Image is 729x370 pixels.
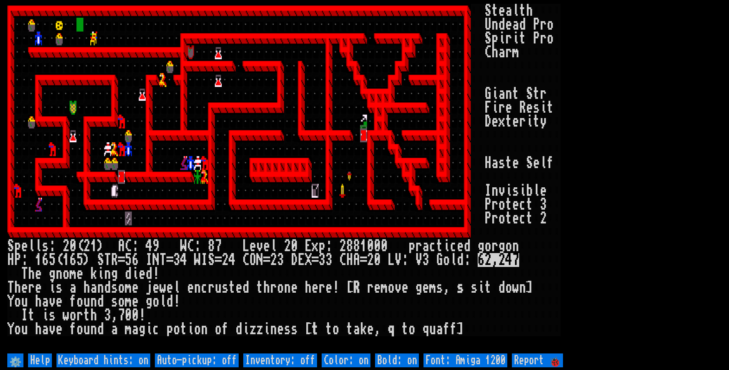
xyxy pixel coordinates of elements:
div: g [415,281,422,295]
div: : [464,253,471,267]
div: ! [153,267,159,281]
div: g [49,267,56,281]
div: s [436,281,443,295]
div: P [533,32,540,45]
div: R [353,281,360,295]
div: = [360,253,367,267]
div: o [498,212,505,225]
div: o [388,281,395,295]
div: C [242,253,249,267]
div: i [443,239,450,253]
div: w [512,281,519,295]
div: n [284,281,291,295]
div: E [298,253,305,267]
div: t [256,281,263,295]
div: 3 [540,198,547,212]
div: e [492,115,498,128]
div: 3 [325,253,332,267]
div: t [492,4,498,18]
div: e [236,281,242,295]
div: s [111,281,118,295]
div: r [492,212,498,225]
div: 2 [540,212,547,225]
div: c [201,281,208,295]
div: n [104,267,111,281]
div: i [97,267,104,281]
div: e [35,267,42,281]
div: ( [76,239,83,253]
div: L [388,253,395,267]
div: o [505,281,512,295]
div: 1 [360,239,367,253]
div: C [339,253,346,267]
div: 2 [270,253,277,267]
div: 2 [339,239,346,253]
div: 8 [208,239,215,253]
div: ) [97,239,104,253]
div: r [208,281,215,295]
div: m [429,281,436,295]
div: e [263,239,270,253]
div: e [166,281,173,295]
div: m [512,45,519,59]
div: t [526,212,533,225]
div: n [505,87,512,101]
div: t [505,156,512,170]
div: N [256,253,263,267]
div: d [498,281,505,295]
div: e [505,101,512,115]
div: v [395,281,402,295]
div: g [478,239,485,253]
div: A [353,253,360,267]
div: h [28,267,35,281]
div: 8 [346,239,353,253]
div: r [28,281,35,295]
div: l [512,4,519,18]
div: e [132,281,139,295]
div: c [450,239,457,253]
div: e [21,239,28,253]
div: l [35,239,42,253]
div: h [263,281,270,295]
div: r [492,239,498,253]
div: , [443,281,450,295]
div: P [14,253,21,267]
div: i [498,32,505,45]
div: 5 [49,253,56,267]
div: o [547,18,554,32]
div: d [457,253,464,267]
div: t [547,101,554,115]
div: i [478,281,485,295]
div: 0 [367,239,374,253]
div: X [305,253,312,267]
input: Auto-pickup: off [155,353,239,367]
div: o [14,295,21,308]
div: e [312,281,319,295]
div: h [305,281,312,295]
div: F [485,101,492,115]
div: d [519,18,526,32]
div: N [153,253,159,267]
div: i [492,87,498,101]
div: r [415,239,422,253]
div: n [194,281,201,295]
div: V [415,253,422,267]
div: T [21,267,28,281]
div: u [215,281,222,295]
div: k [90,267,97,281]
div: 3 [277,253,284,267]
div: C [125,239,132,253]
div: e [139,267,146,281]
div: 0 [374,253,381,267]
div: o [505,239,512,253]
div: s [56,281,63,295]
div: x [312,239,319,253]
div: Y [7,295,14,308]
div: n [56,267,63,281]
input: Keyboard hints: on [56,353,150,367]
div: [ [346,281,353,295]
div: o [118,281,125,295]
div: t [526,198,533,212]
div: m [381,281,388,295]
div: e [533,156,540,170]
